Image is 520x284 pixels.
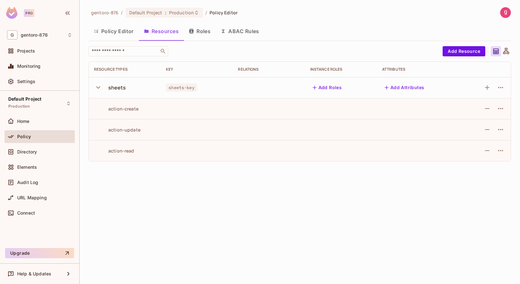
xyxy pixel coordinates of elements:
div: Resource Types [94,67,156,72]
li: / [205,10,207,16]
span: sheets-key [166,83,197,92]
button: Policy Editor [89,23,139,39]
span: Projects [17,48,35,53]
span: Default Project [8,96,41,102]
span: Production [8,104,30,109]
span: : [165,10,167,15]
button: Add Roles [310,82,345,93]
div: Pro [24,9,34,17]
div: action-create [94,106,139,112]
img: gentoro [500,7,511,18]
span: URL Mapping [17,195,47,200]
div: Instance roles [310,67,372,72]
span: Workspace: gentoro-876 [21,32,48,38]
li: / [121,10,123,16]
span: Policy Editor [210,10,238,16]
span: Monitoring [17,64,41,69]
span: G [7,30,18,39]
button: Add Attributes [382,82,427,93]
div: Relations [238,67,300,72]
span: Policy [17,134,31,139]
span: Directory [17,149,37,154]
button: Roles [184,23,216,39]
button: ABAC Rules [216,23,264,39]
span: Production [169,10,194,16]
span: Audit Log [17,180,38,185]
button: Add Resource [443,46,485,56]
div: Key [166,67,228,72]
div: action-update [94,127,140,133]
span: Help & Updates [17,271,51,276]
span: Home [17,119,30,124]
div: Attributes [382,67,455,72]
img: SReyMgAAAABJRU5ErkJggg== [6,7,18,19]
span: the active workspace [91,10,118,16]
span: Connect [17,210,35,216]
button: Resources [139,23,184,39]
span: Default Project [129,10,162,16]
div: sheets [108,84,126,91]
span: Settings [17,79,35,84]
button: Upgrade [5,248,74,258]
div: action-read [94,148,134,154]
span: Elements [17,165,37,170]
